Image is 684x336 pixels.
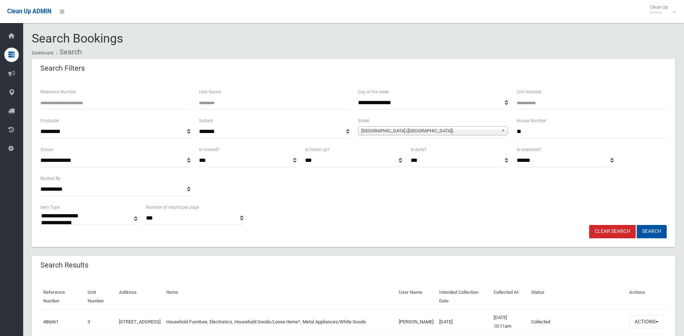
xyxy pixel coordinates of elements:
[54,45,82,59] li: Search
[637,225,667,238] button: Search
[7,8,51,15] span: Clean Up ADMIN
[40,146,53,154] label: Status
[646,4,675,15] span: Clean Up
[163,284,396,309] th: Items
[517,88,542,96] label: Unit Number
[119,319,160,324] a: [STREET_ADDRESS]
[305,146,330,154] label: Is follow up?
[32,258,97,272] header: Search Results
[528,284,626,309] th: Status
[40,88,76,96] label: Reference Number
[396,309,436,335] td: [PERSON_NAME]
[32,61,93,75] header: Search Filters
[40,203,59,211] label: Item Type
[436,309,491,335] td: [DATE]
[589,225,636,238] a: Clear Search
[116,284,163,309] th: Address
[517,117,546,125] label: House Number
[650,10,668,15] small: Admin
[163,309,396,335] td: Household Furniture, Electronics, Household Goods/Loose Items*, Metal Appliances/White Goods
[626,284,667,309] th: Actions
[361,127,498,135] span: [GEOGRAPHIC_DATA] ([GEOGRAPHIC_DATA])
[396,284,436,309] th: User Name
[199,88,221,96] label: User Name
[199,117,213,125] label: Suburb
[85,309,116,335] td: 3
[491,284,528,309] th: Collected At
[146,203,199,211] label: Number of results per page
[436,284,491,309] th: Intended Collection Date
[358,88,389,96] label: Day of the week
[40,117,59,125] label: Postcode
[32,31,123,45] span: Search Bookings
[40,284,85,309] th: Reference Number
[85,284,116,309] th: Unit Number
[358,117,369,125] label: Street
[517,146,542,154] label: Is oversized?
[528,309,626,335] td: Collected
[40,174,61,182] label: Booked By
[199,146,220,154] label: Is missed?
[491,309,528,335] td: [DATE] 10:11am
[411,146,427,154] label: Is early?
[629,315,664,328] button: Actions
[32,50,53,56] a: Dashboard
[43,319,58,324] a: 486061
